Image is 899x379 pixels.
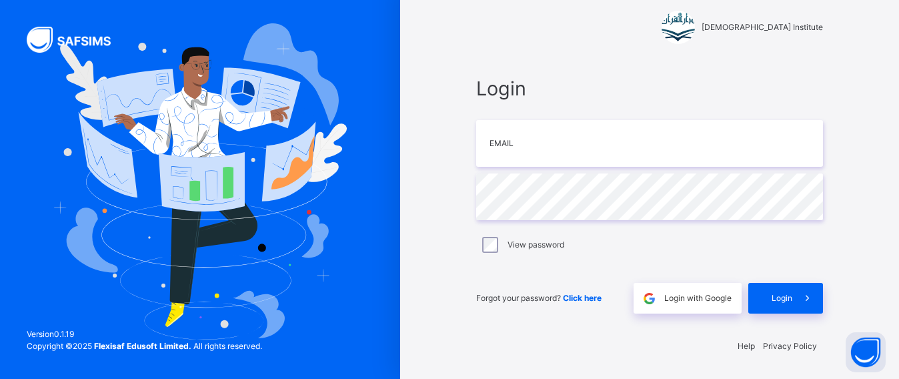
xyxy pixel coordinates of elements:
span: [DEMOGRAPHIC_DATA] Institute [702,21,823,33]
span: Version 0.1.19 [27,328,262,340]
a: Privacy Policy [763,341,817,351]
span: Login with Google [664,292,732,304]
span: Login [476,74,823,103]
img: Hero Image [53,23,347,340]
img: google.396cfc9801f0270233282035f929180a.svg [642,291,657,306]
a: Click here [563,293,602,303]
label: View password [508,239,564,251]
span: Login [772,292,792,304]
img: SAFSIMS Logo [27,27,127,53]
button: Open asap [846,332,886,372]
a: Help [738,341,755,351]
strong: Flexisaf Edusoft Limited. [94,341,191,351]
span: Copyright © 2025 All rights reserved. [27,341,262,351]
span: Forgot your password? [476,293,602,303]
